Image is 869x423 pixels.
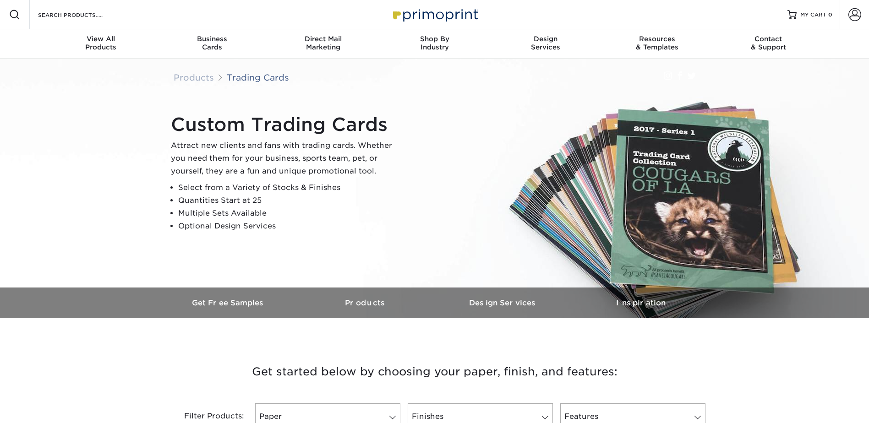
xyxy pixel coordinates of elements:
a: DesignServices [490,29,601,59]
p: Attract new clients and fans with trading cards. Whether you need them for your business, sports ... [171,139,400,178]
span: Shop By [379,35,490,43]
a: Inspiration [572,287,710,318]
a: Shop ByIndustry [379,29,490,59]
a: Contact& Support [713,29,824,59]
div: Products [45,35,157,51]
li: Optional Design Services [178,220,400,233]
a: Get Free Samples [160,287,297,318]
a: Products [297,287,435,318]
div: Industry [379,35,490,51]
a: BusinessCards [156,29,268,59]
a: Design Services [435,287,572,318]
span: Design [490,35,601,43]
li: Multiple Sets Available [178,207,400,220]
a: Products [174,72,214,82]
h3: Inspiration [572,298,710,307]
span: 0 [828,11,832,18]
span: Business [156,35,268,43]
h3: Design Services [435,298,572,307]
span: Resources [601,35,713,43]
a: Direct MailMarketing [268,29,379,59]
div: & Support [713,35,824,51]
input: SEARCH PRODUCTS..... [37,9,126,20]
li: Select from a Variety of Stocks & Finishes [178,181,400,194]
a: Resources& Templates [601,29,713,59]
span: View All [45,35,157,43]
h3: Get started below by choosing your paper, finish, and features: [167,351,703,392]
a: Trading Cards [227,72,289,82]
div: Marketing [268,35,379,51]
span: Direct Mail [268,35,379,43]
div: Cards [156,35,268,51]
div: & Templates [601,35,713,51]
img: Primoprint [389,5,481,24]
h1: Custom Trading Cards [171,114,400,136]
h3: Get Free Samples [160,298,297,307]
span: Contact [713,35,824,43]
h3: Products [297,298,435,307]
a: View AllProducts [45,29,157,59]
li: Quantities Start at 25 [178,194,400,207]
span: MY CART [800,11,826,19]
div: Services [490,35,601,51]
